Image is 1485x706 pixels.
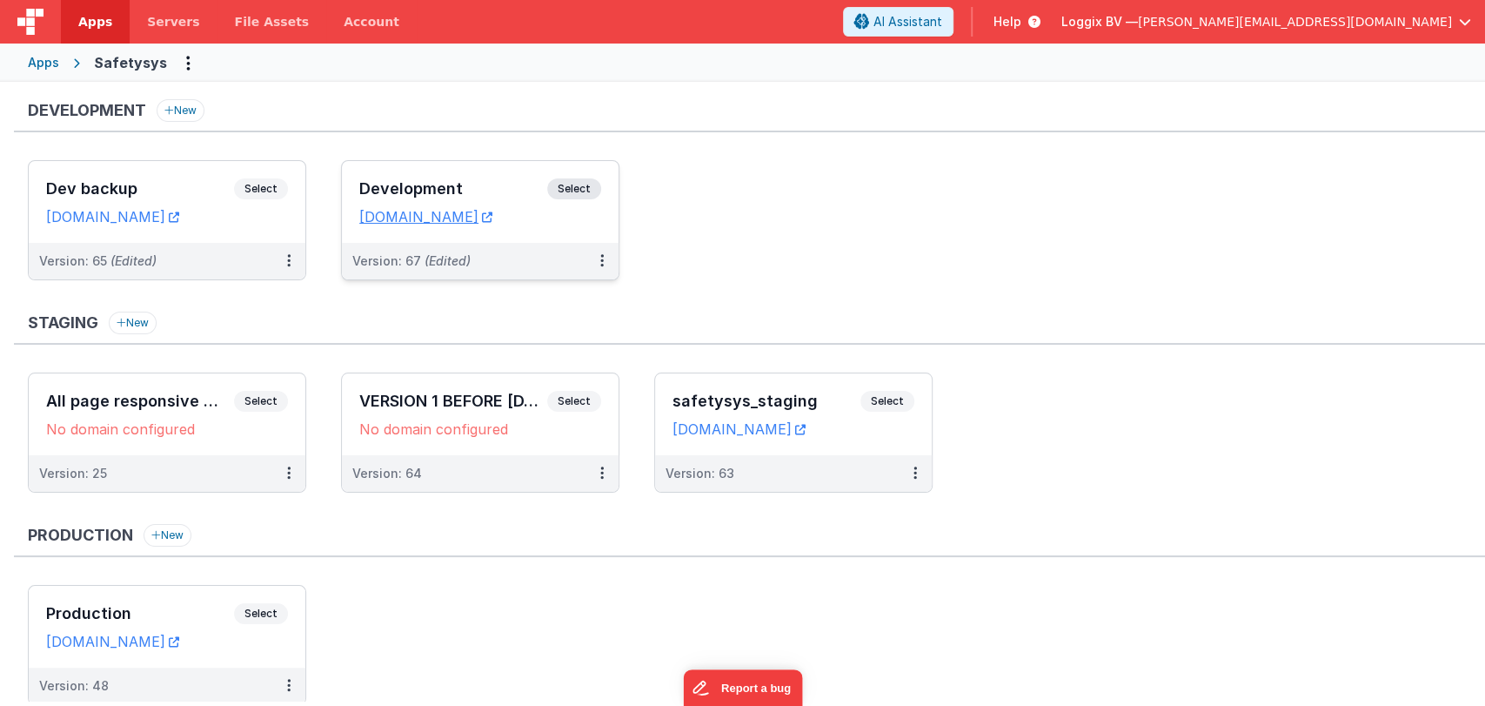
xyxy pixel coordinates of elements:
button: New [109,312,157,334]
div: Version: 64 [352,465,422,482]
h3: Staging [28,314,98,332]
h3: All page responsive UI backup [DATE] [46,393,234,410]
h3: safetysys_staging [672,393,860,410]
h3: Production [46,605,234,622]
span: File Assets [235,13,310,30]
span: (Edited) [425,253,471,268]
span: Apps [78,13,112,30]
div: Version: 63 [666,465,734,482]
span: Select [547,391,601,412]
button: New [144,524,191,547]
h3: VERSION 1 BEFORE [DATE] [359,393,547,410]
span: Select [234,603,288,624]
button: Options [174,49,202,77]
span: Servers [147,13,199,30]
span: (Edited) [110,253,157,268]
span: Loggix BV — [1061,13,1138,30]
h3: Dev backup [46,180,234,198]
button: New [157,99,204,122]
h3: Production [28,527,133,544]
h3: Development [28,102,146,119]
a: [DOMAIN_NAME] [672,420,806,438]
span: Select [547,178,601,199]
div: Version: 48 [39,677,109,695]
iframe: Marker.io feedback button [683,669,802,706]
div: Safetysys [94,52,167,73]
div: Version: 67 [352,252,471,270]
h3: Development [359,180,547,198]
a: [DOMAIN_NAME] [359,208,492,225]
span: Select [234,391,288,412]
a: [DOMAIN_NAME] [46,208,179,225]
div: Version: 65 [39,252,157,270]
div: No domain configured [46,420,288,438]
div: Apps [28,54,59,71]
a: [DOMAIN_NAME] [46,633,179,650]
div: No domain configured [359,420,601,438]
button: Loggix BV — [PERSON_NAME][EMAIL_ADDRESS][DOMAIN_NAME] [1061,13,1471,30]
span: Help [993,13,1021,30]
span: AI Assistant [873,13,942,30]
span: [PERSON_NAME][EMAIL_ADDRESS][DOMAIN_NAME] [1138,13,1452,30]
div: Version: 25 [39,465,107,482]
span: Select [860,391,914,412]
button: AI Assistant [843,7,953,37]
span: Select [234,178,288,199]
